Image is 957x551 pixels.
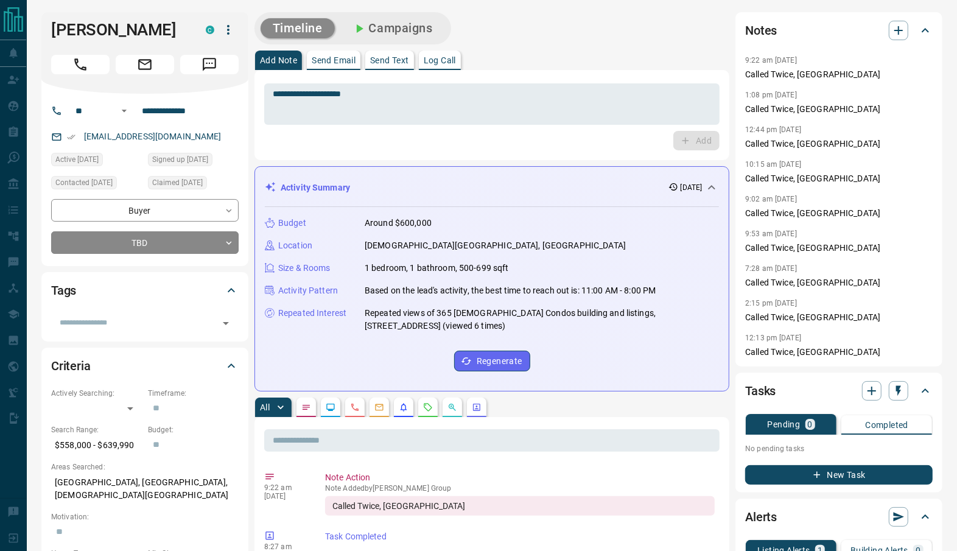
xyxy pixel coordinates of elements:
[51,20,188,40] h1: [PERSON_NAME]
[745,103,933,116] p: Called Twice, [GEOGRAPHIC_DATA]
[745,440,933,458] p: No pending tasks
[180,55,239,74] span: Message
[745,207,933,220] p: Called Twice, [GEOGRAPHIC_DATA]
[278,307,346,320] p: Repeated Interest
[745,68,933,81] p: Called Twice, [GEOGRAPHIC_DATA]
[55,153,99,166] span: Active [DATE]
[278,284,338,297] p: Activity Pattern
[745,138,933,150] p: Called Twice, [GEOGRAPHIC_DATA]
[51,55,110,74] span: Call
[424,56,456,65] p: Log Call
[745,195,797,203] p: 9:02 am [DATE]
[365,217,432,230] p: Around $600,000
[148,153,239,170] div: Mon Aug 18 2025
[745,230,797,238] p: 9:53 am [DATE]
[325,496,715,516] div: Called Twice, [GEOGRAPHIC_DATA]
[374,402,384,412] svg: Emails
[472,402,482,412] svg: Agent Actions
[745,465,933,485] button: New Task
[84,132,222,141] a: [EMAIL_ADDRESS][DOMAIN_NAME]
[278,217,306,230] p: Budget
[745,276,933,289] p: Called Twice, [GEOGRAPHIC_DATA]
[217,315,234,332] button: Open
[681,182,703,193] p: [DATE]
[325,484,715,493] p: Note Added by [PERSON_NAME] Group
[148,388,239,399] p: Timeframe:
[51,424,142,435] p: Search Range:
[51,435,142,455] p: $558,000 - $639,990
[745,91,797,99] p: 1:08 pm [DATE]
[264,542,307,551] p: 8:27 am
[325,530,715,543] p: Task Completed
[278,262,331,275] p: Size & Rooms
[745,346,933,359] p: Called Twice, [GEOGRAPHIC_DATA]
[745,125,801,134] p: 12:44 pm [DATE]
[206,26,214,34] div: condos.ca
[745,502,933,532] div: Alerts
[745,376,933,405] div: Tasks
[261,18,335,38] button: Timeline
[745,21,777,40] h2: Notes
[423,402,433,412] svg: Requests
[365,262,509,275] p: 1 bedroom, 1 bathroom, 500-699 sqft
[51,511,239,522] p: Motivation:
[51,281,76,300] h2: Tags
[745,334,801,342] p: 12:13 pm [DATE]
[51,388,142,399] p: Actively Searching:
[745,172,933,185] p: Called Twice, [GEOGRAPHIC_DATA]
[51,176,142,193] div: Mon Aug 18 2025
[340,18,445,38] button: Campaigns
[301,402,311,412] svg: Notes
[51,153,142,170] div: Thu Aug 21 2025
[745,160,801,169] p: 10:15 am [DATE]
[264,492,307,500] p: [DATE]
[51,199,239,222] div: Buyer
[51,462,239,472] p: Areas Searched:
[454,351,530,371] button: Regenerate
[350,402,360,412] svg: Calls
[447,402,457,412] svg: Opportunities
[148,176,239,193] div: Mon Aug 18 2025
[745,311,933,324] p: Called Twice, [GEOGRAPHIC_DATA]
[51,231,239,254] div: TBD
[808,420,813,429] p: 0
[264,483,307,492] p: 9:22 am
[51,276,239,305] div: Tags
[325,471,715,484] p: Note Action
[51,351,239,381] div: Criteria
[117,104,131,118] button: Open
[745,56,797,65] p: 9:22 am [DATE]
[312,56,356,65] p: Send Email
[148,424,239,435] p: Budget:
[152,177,203,189] span: Claimed [DATE]
[281,181,350,194] p: Activity Summary
[365,284,656,297] p: Based on the lead's activity, the best time to reach out is: 11:00 AM - 8:00 PM
[745,381,776,401] h2: Tasks
[265,177,719,199] div: Activity Summary[DATE]
[399,402,408,412] svg: Listing Alerts
[365,239,626,252] p: [DEMOGRAPHIC_DATA][GEOGRAPHIC_DATA], [GEOGRAPHIC_DATA]
[745,299,797,307] p: 2:15 pm [DATE]
[51,356,91,376] h2: Criteria
[745,242,933,254] p: Called Twice, [GEOGRAPHIC_DATA]
[260,403,270,412] p: All
[745,16,933,45] div: Notes
[370,56,409,65] p: Send Text
[768,420,801,429] p: Pending
[745,507,777,527] h2: Alerts
[51,472,239,505] p: [GEOGRAPHIC_DATA], [GEOGRAPHIC_DATA], [DEMOGRAPHIC_DATA][GEOGRAPHIC_DATA]
[116,55,174,74] span: Email
[55,177,113,189] span: Contacted [DATE]
[745,264,797,273] p: 7:28 am [DATE]
[152,153,208,166] span: Signed up [DATE]
[326,402,335,412] svg: Lead Browsing Activity
[365,307,719,332] p: Repeated views of 365 [DEMOGRAPHIC_DATA] Condos building and listings, [STREET_ADDRESS] (viewed 6...
[67,133,75,141] svg: Email Verified
[865,421,908,429] p: Completed
[278,239,312,252] p: Location
[260,56,297,65] p: Add Note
